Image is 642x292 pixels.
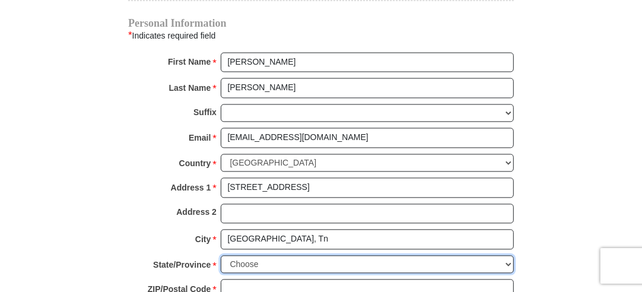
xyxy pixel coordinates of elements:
div: Indicates required field [128,28,514,43]
strong: First Name [168,53,211,70]
strong: Last Name [169,80,211,96]
strong: State/Province [153,256,211,273]
h4: Personal Information [128,18,514,28]
strong: Address 2 [176,204,217,220]
strong: Suffix [193,104,217,120]
strong: Email [189,129,211,146]
strong: City [195,231,211,247]
strong: Address 1 [171,179,211,196]
strong: Country [179,155,211,172]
